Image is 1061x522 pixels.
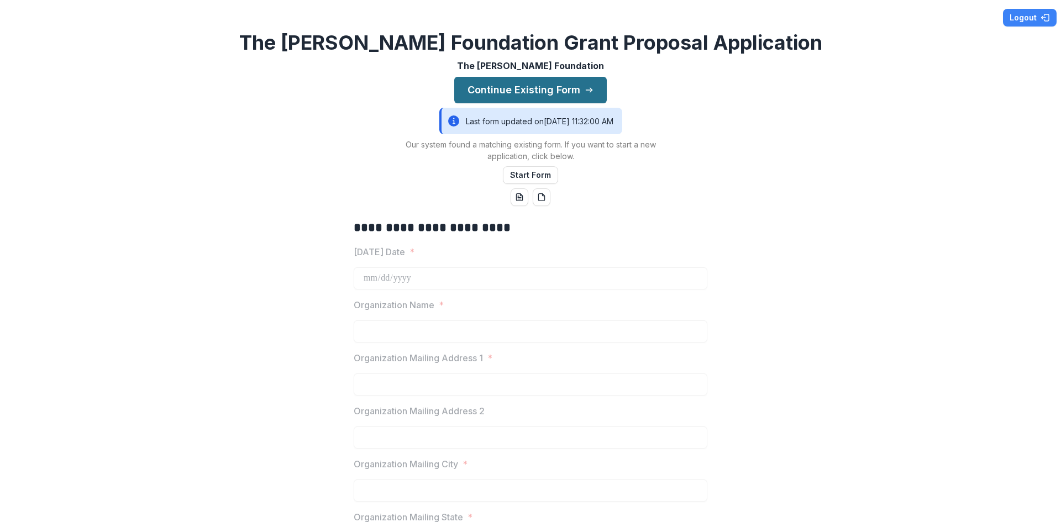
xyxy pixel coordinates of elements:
p: Organization Mailing Address 1 [354,351,483,365]
h2: The [PERSON_NAME] Foundation Grant Proposal Application [239,31,822,55]
p: Our system found a matching existing form. If you want to start a new application, click below. [392,139,669,162]
button: Logout [1003,9,1057,27]
button: word-download [511,188,528,206]
button: pdf-download [533,188,550,206]
p: Organization Name [354,298,434,312]
button: Start Form [503,166,558,184]
div: Last form updated on [DATE] 11:32:00 AM [439,108,622,134]
p: Organization Mailing Address 2 [354,404,485,418]
p: Organization Mailing City [354,457,458,471]
p: [DATE] Date [354,245,405,259]
p: The [PERSON_NAME] Foundation [457,59,604,72]
button: Continue Existing Form [454,77,607,103]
